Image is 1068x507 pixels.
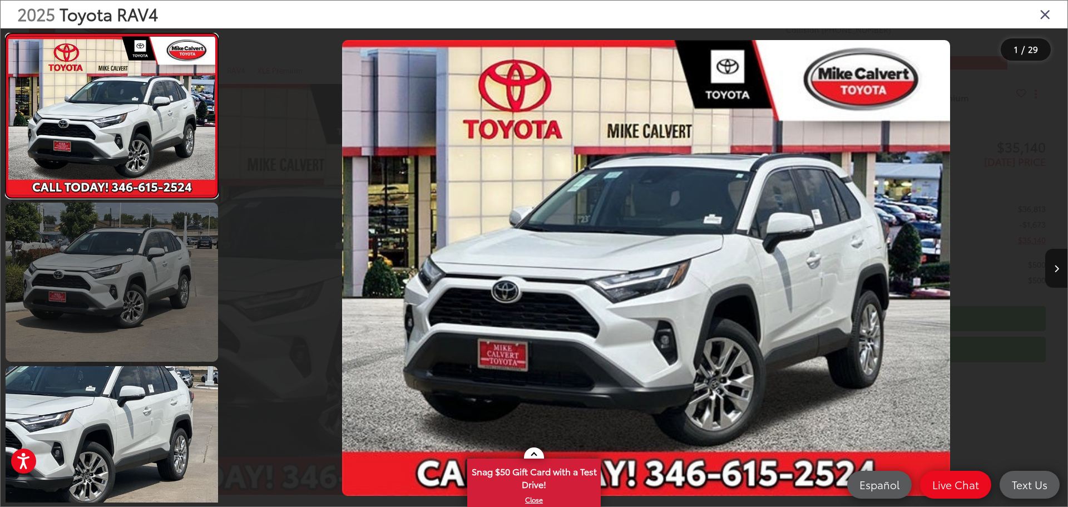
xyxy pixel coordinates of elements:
[1045,249,1067,288] button: Next image
[847,471,912,499] a: Español
[17,2,55,26] span: 2025
[60,2,158,26] span: Toyota RAV4
[225,40,1067,496] div: 2025 Toyota RAV4 XLE Premium 0
[468,460,600,494] span: Snag $50 Gift Card with a Test Drive!
[1040,7,1051,21] i: Close gallery
[1028,43,1038,55] span: 29
[920,471,991,499] a: Live Chat
[1006,478,1053,491] span: Text Us
[1020,46,1026,53] span: /
[342,40,950,496] img: 2025 Toyota RAV4 XLE Premium
[854,478,905,491] span: Español
[6,37,217,195] img: 2025 Toyota RAV4 XLE Premium
[1000,471,1060,499] a: Text Us
[1014,43,1018,55] span: 1
[927,478,985,491] span: Live Chat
